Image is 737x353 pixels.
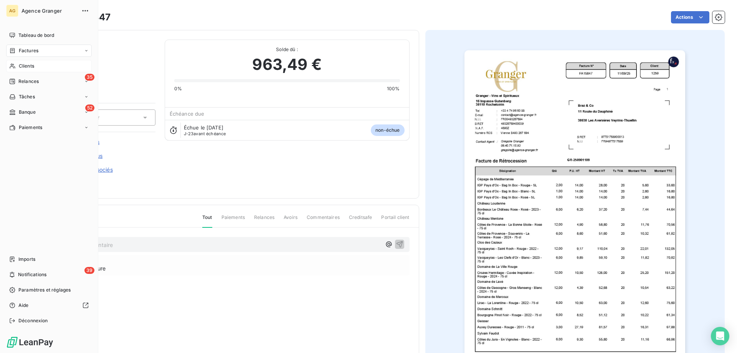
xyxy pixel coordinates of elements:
[18,256,35,263] span: Imports
[18,32,54,39] span: Tableau de bord
[19,47,38,54] span: Factures
[19,109,36,116] span: Banque
[18,302,29,309] span: Aide
[184,124,223,131] span: Échue le [DATE]
[170,111,205,117] span: Échéance due
[371,124,404,136] span: non-échue
[671,11,709,23] button: Actions
[252,53,321,76] span: 963,49 €
[174,85,182,92] span: 0%
[60,49,155,55] span: 1259
[184,131,226,136] span: avant échéance
[307,214,340,227] span: Commentaires
[174,46,400,53] span: Solde dû :
[18,271,46,278] span: Notifications
[19,63,34,70] span: Clients
[6,336,54,348] img: Logo LeanPay
[18,287,71,293] span: Paramètres et réglages
[6,299,92,312] a: Aide
[349,214,372,227] span: Creditsafe
[387,85,400,92] span: 100%
[221,214,245,227] span: Paiements
[85,104,94,111] span: 52
[84,267,94,274] span: 39
[21,8,77,14] span: Agence Granger
[19,93,35,100] span: Tâches
[284,214,297,227] span: Avoirs
[202,214,212,228] span: Tout
[6,5,18,17] div: AG
[184,131,194,136] span: J-23
[381,214,409,227] span: Portail client
[18,317,48,324] span: Déconnexion
[19,124,42,131] span: Paiements
[85,74,94,81] span: 35
[711,327,729,345] div: Open Intercom Messenger
[254,214,274,227] span: Relances
[18,78,39,85] span: Relances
